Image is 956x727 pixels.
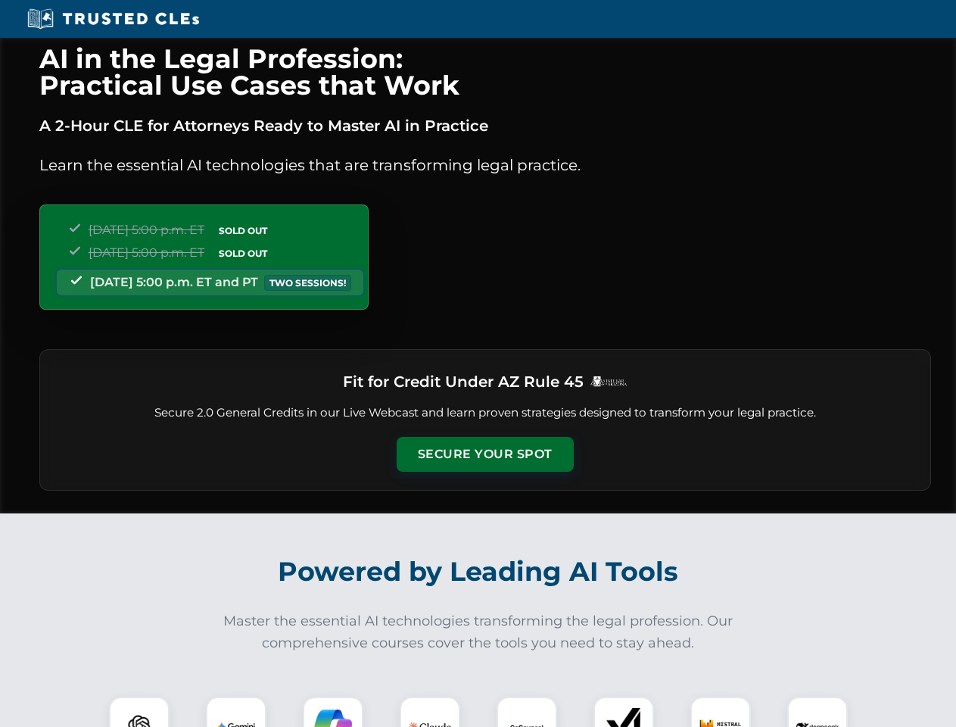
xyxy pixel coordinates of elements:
[213,610,743,654] p: Master the essential AI technologies transforming the legal profession. Our comprehensive courses...
[59,545,898,598] h2: Powered by Leading AI Tools
[39,114,931,138] p: A 2-Hour CLE for Attorneys Ready to Master AI in Practice
[58,404,912,422] p: Secure 2.0 General Credits in our Live Webcast and learn proven strategies designed to transform ...
[590,376,627,387] img: Logo
[213,245,272,261] span: SOLD OUT
[89,223,204,237] span: [DATE] 5:00 p.m. ET
[343,368,584,395] h3: Fit for Credit Under AZ Rule 45
[89,245,204,260] span: [DATE] 5:00 p.m. ET
[213,223,272,239] span: SOLD OUT
[39,45,931,98] h1: AI in the Legal Profession: Practical Use Cases that Work
[39,153,931,177] p: Learn the essential AI technologies that are transforming legal practice.
[397,437,574,472] button: Secure Your Spot
[23,8,204,30] img: Trusted CLEs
